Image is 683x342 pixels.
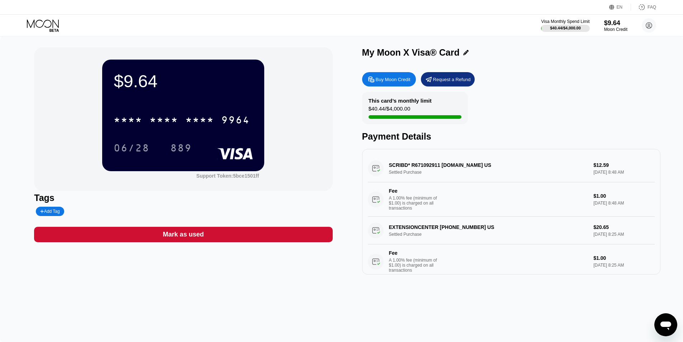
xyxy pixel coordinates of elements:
div: 9964 [221,115,250,127]
div: Mark as used [163,230,204,239]
div: $40.44 / $4,000.00 [369,106,411,115]
div: Support Token: 5bce1501ff [196,173,259,179]
div: Fee [389,188,439,194]
div: Add Tag [40,209,60,214]
div: $1.00 [593,193,654,199]
div: Fee [389,250,439,256]
div: 06/28 [108,139,155,157]
div: Request a Refund [433,76,471,83]
div: Mark as used [34,227,332,242]
div: FeeA 1.00% fee (minimum of $1.00) is charged on all transactions$1.00[DATE] 8:25 AM [368,244,655,279]
div: Visa Monthly Spend Limit$40.44/$4,000.00 [541,19,589,32]
div: FeeA 1.00% fee (minimum of $1.00) is charged on all transactions$1.00[DATE] 8:48 AM [368,182,655,217]
div: $40.44 / $4,000.00 [550,26,581,30]
div: $9.64Moon Credit [604,19,627,32]
div: Payment Details [362,131,660,142]
div: Add Tag [36,207,64,216]
div: FAQ [631,4,656,11]
div: EN [617,5,623,10]
div: Support Token:5bce1501ff [196,173,259,179]
iframe: Button to launch messaging window [654,313,677,336]
div: Moon Credit [604,27,627,32]
div: Buy Moon Credit [362,72,416,86]
div: EN [609,4,631,11]
div: This card’s monthly limit [369,98,432,104]
div: [DATE] 8:48 AM [593,201,654,206]
div: Request a Refund [421,72,475,86]
div: $9.64 [114,71,253,91]
div: FAQ [648,5,656,10]
div: 889 [170,143,192,155]
div: 889 [165,139,197,157]
div: $9.64 [604,19,627,27]
div: Tags [34,193,332,203]
div: Buy Moon Credit [376,76,411,83]
div: 06/28 [114,143,150,155]
div: A 1.00% fee (minimum of $1.00) is charged on all transactions [389,196,443,211]
div: [DATE] 8:25 AM [593,263,654,268]
div: $1.00 [593,255,654,261]
div: A 1.00% fee (minimum of $1.00) is charged on all transactions [389,258,443,273]
div: My Moon X Visa® Card [362,47,460,58]
div: Visa Monthly Spend Limit [541,19,589,24]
